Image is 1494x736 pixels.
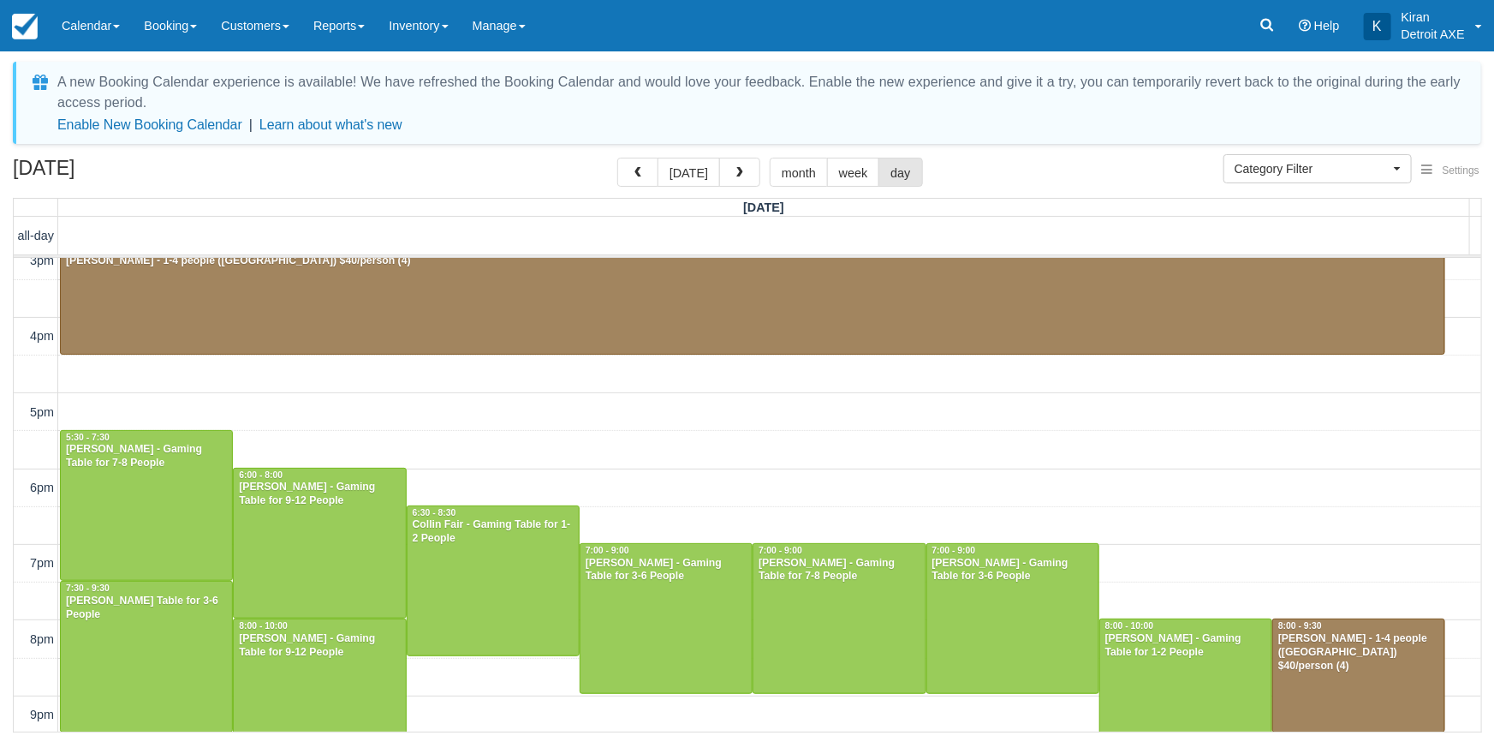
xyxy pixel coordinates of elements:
p: Detroit AXE [1402,26,1465,43]
button: Settings [1412,159,1490,183]
span: 8:00 - 10:00 [1105,621,1154,631]
a: Learn about what's new [259,117,402,132]
a: 6:00 - 8:00[PERSON_NAME] - Gaming Table for 9-12 People [233,468,406,619]
button: month [770,158,828,187]
a: 7:00 - 9:00[PERSON_NAME] - Gaming Table for 3-6 People [926,543,1099,694]
div: Collin Fair - Gaming Table for 1-2 People [412,518,574,546]
div: K [1364,13,1391,40]
span: 7:00 - 9:00 [586,546,629,555]
div: [PERSON_NAME] - Gaming Table for 7-8 People [758,557,920,584]
span: 5pm [30,405,54,419]
a: 7:30 - 9:30[PERSON_NAME] Table for 3-6 People [60,581,233,732]
div: [PERSON_NAME] - Gaming Table for 7-8 People [65,443,228,470]
span: 8:00 - 9:30 [1278,621,1322,631]
a: 7:00 - 9:00[PERSON_NAME] - Gaming Table for 3-6 People [580,543,753,694]
span: 8:00 - 10:00 [239,621,288,631]
span: 7:00 - 9:00 [932,546,976,555]
a: 8:00 - 9:30[PERSON_NAME] - 1-4 people ([GEOGRAPHIC_DATA]) $40/person (4) [1272,619,1445,732]
span: Category Filter [1235,160,1390,177]
span: 3pm [30,254,54,267]
span: 6pm [30,481,54,494]
h2: [DATE] [13,158,229,189]
span: 6:00 - 8:00 [239,470,283,480]
i: Help [1299,20,1311,32]
p: Kiran [1402,9,1465,26]
span: 7:30 - 9:30 [66,583,110,593]
span: 7pm [30,556,54,570]
div: [PERSON_NAME] - 1-4 people ([GEOGRAPHIC_DATA]) $40/person (4) [1277,632,1440,673]
a: 6:30 - 8:30Collin Fair - Gaming Table for 1-2 People [407,506,580,656]
span: 7:00 - 9:00 [759,546,802,555]
span: 4pm [30,329,54,343]
button: day [878,158,922,187]
a: 5:30 - 7:30[PERSON_NAME] - Gaming Table for 7-8 People [60,430,233,581]
div: [PERSON_NAME] - Gaming Table for 9-12 People [238,481,401,508]
span: | [249,117,253,132]
span: 8pm [30,632,54,646]
img: checkfront-main-nav-mini-logo.png [12,14,38,39]
div: [PERSON_NAME] - Gaming Table for 9-12 People [238,632,401,660]
span: [DATE] [743,200,784,214]
button: [DATE] [658,158,720,187]
span: 9pm [30,708,54,721]
div: A new Booking Calendar experience is available! We have refreshed the Booking Calendar and would ... [57,72,1461,113]
div: [PERSON_NAME] - 1-4 people ([GEOGRAPHIC_DATA]) $40/person (4) [65,254,1440,268]
span: all-day [18,229,54,242]
a: 7:00 - 9:00[PERSON_NAME] - Gaming Table for 7-8 People [753,543,926,694]
span: 6:30 - 8:30 [413,508,456,518]
div: [PERSON_NAME] - Gaming Table for 3-6 People [932,557,1094,584]
span: 5:30 - 7:30 [66,433,110,442]
a: [PERSON_NAME] - 1-4 people ([GEOGRAPHIC_DATA]) $40/person (4) [60,241,1445,354]
span: Settings [1443,165,1479,177]
div: [PERSON_NAME] - Gaming Table for 1-2 People [1104,632,1267,660]
button: week [827,158,880,187]
div: [PERSON_NAME] Table for 3-6 People [65,595,228,622]
div: [PERSON_NAME] - Gaming Table for 3-6 People [585,557,747,584]
button: Category Filter [1223,154,1412,183]
button: Enable New Booking Calendar [57,117,242,134]
span: Help [1314,19,1340,33]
